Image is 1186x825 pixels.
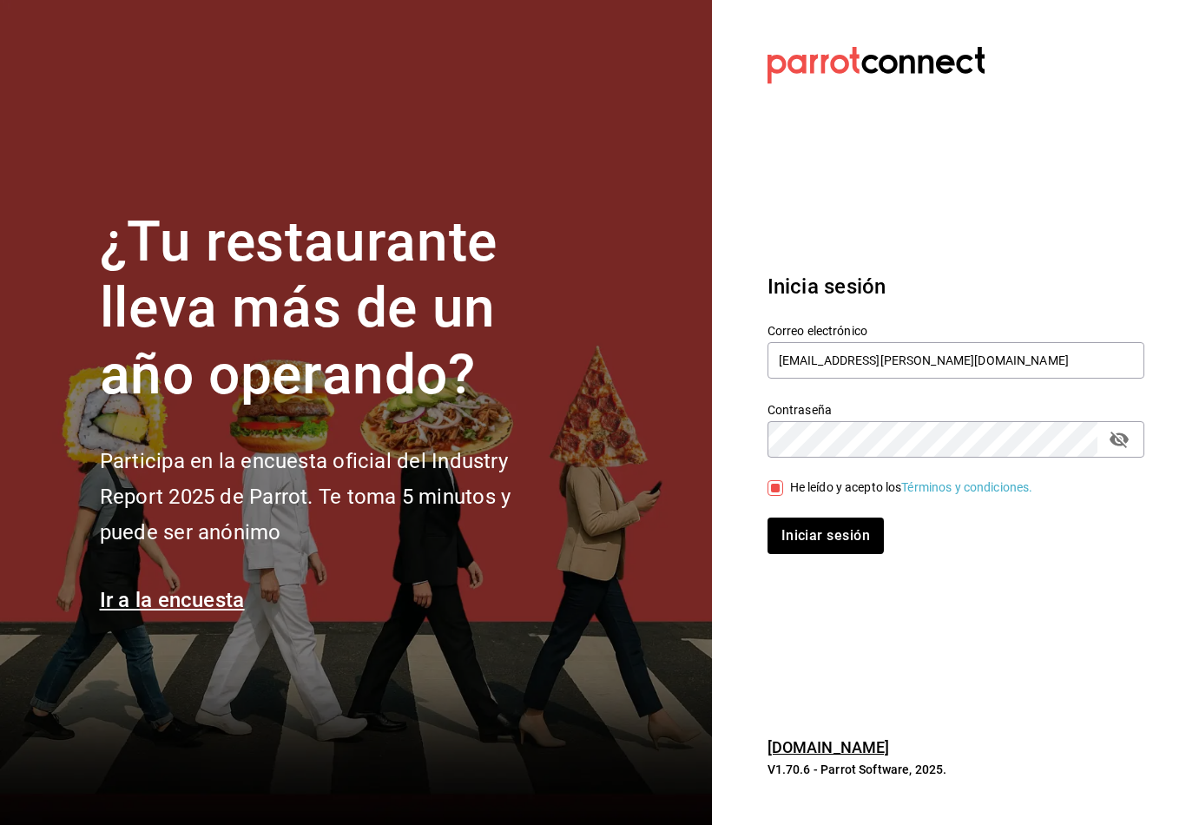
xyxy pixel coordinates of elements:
[100,209,569,409] h1: ¿Tu restaurante lleva más de un año operando?
[100,588,245,612] a: Ir a la encuesta
[768,518,884,554] button: Iniciar sesión
[768,342,1144,379] input: Ingresa tu correo electrónico
[768,324,1144,336] label: Correo electrónico
[790,478,1033,497] div: He leído y acepto los
[768,738,890,756] a: [DOMAIN_NAME]
[768,271,1144,302] h3: Inicia sesión
[768,761,1144,778] p: V1.70.6 - Parrot Software, 2025.
[100,444,569,550] h2: Participa en la encuesta oficial del Industry Report 2025 de Parrot. Te toma 5 minutos y puede se...
[1104,425,1134,454] button: passwordField
[901,480,1032,494] a: Términos y condiciones.
[768,403,1144,415] label: Contraseña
